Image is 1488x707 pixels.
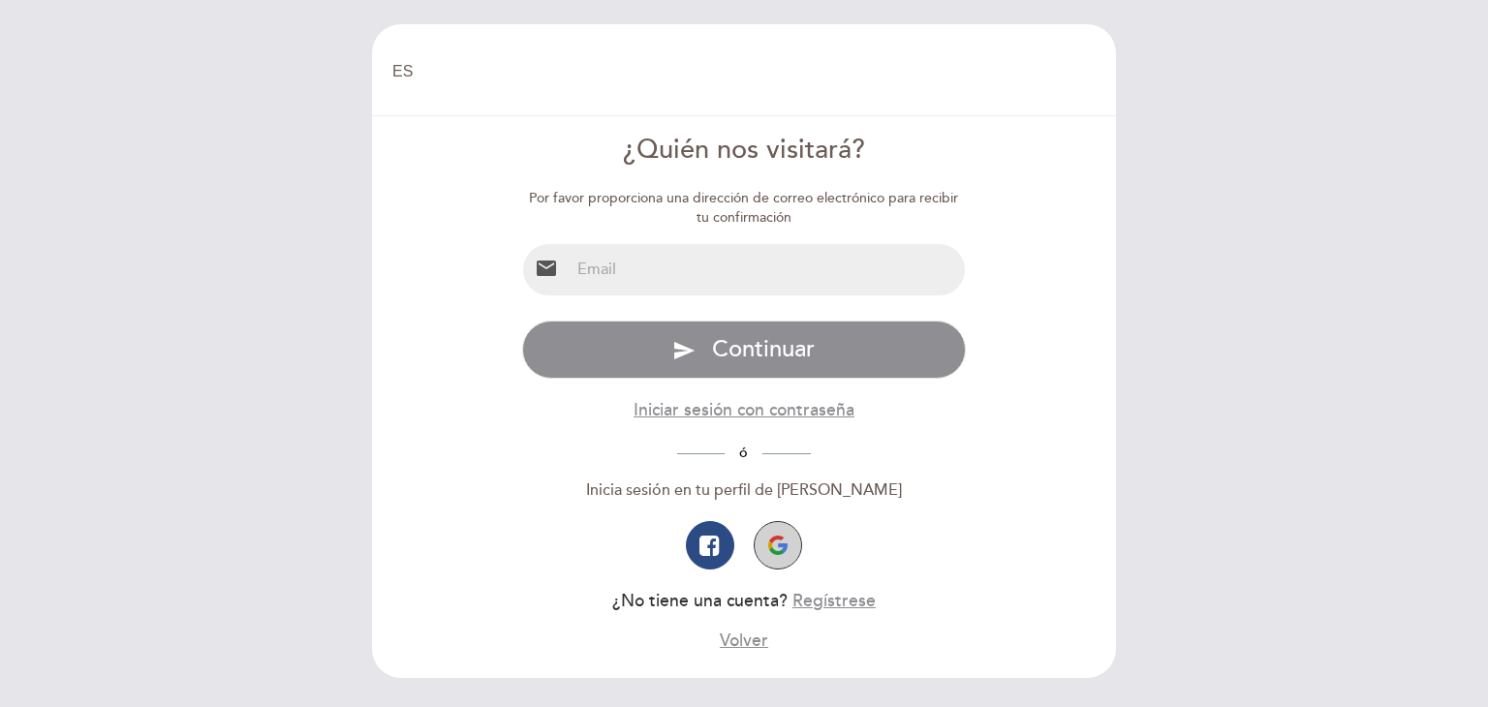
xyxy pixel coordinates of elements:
div: Inicia sesión en tu perfil de [PERSON_NAME] [522,479,967,502]
span: ¿No tiene una cuenta? [612,591,788,611]
i: email [535,257,558,280]
button: Iniciar sesión con contraseña [634,398,854,422]
i: send [672,339,696,362]
button: Volver [720,629,768,653]
button: Regístrese [792,589,876,613]
span: ó [725,445,762,461]
input: Email [570,244,966,295]
span: Continuar [712,335,815,363]
img: icon-google.png [768,536,788,555]
div: ¿Quién nos visitará? [522,132,967,169]
div: Por favor proporciona una dirección de correo electrónico para recibir tu confirmación [522,189,967,228]
button: send Continuar [522,321,967,379]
